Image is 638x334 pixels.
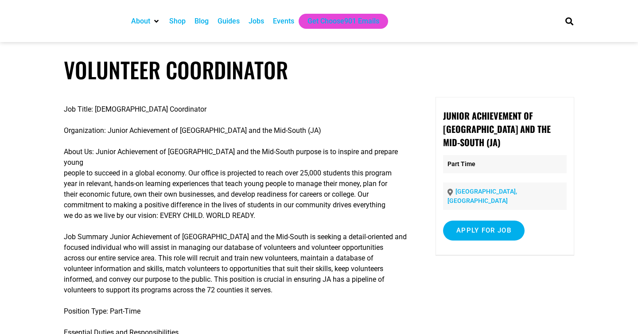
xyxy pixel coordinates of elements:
nav: Main nav [127,14,550,29]
strong: Junior Achievement of [GEOGRAPHIC_DATA] and the Mid-South (JA) [443,109,551,149]
div: About [127,14,165,29]
p: Organization: Junior Achievement of [GEOGRAPHIC_DATA] and the Mid-South (JA) [64,125,410,136]
a: About [131,16,150,27]
a: Get Choose901 Emails [307,16,379,27]
a: Guides [218,16,240,27]
div: Search [562,14,577,28]
a: [GEOGRAPHIC_DATA], [GEOGRAPHIC_DATA] [447,188,517,204]
a: Events [273,16,294,27]
p: Job Summary Junior Achievement of [GEOGRAPHIC_DATA] and the Mid-South is seeking a detail-oriente... [64,232,410,295]
p: Part Time [443,155,567,173]
input: Apply for job [443,221,525,241]
h1: Volunteer Coordinator [64,57,574,83]
p: Position Type: Part-Time [64,306,410,317]
a: Jobs [249,16,264,27]
a: Blog [195,16,209,27]
p: Job Title: [DEMOGRAPHIC_DATA] Coordinator [64,104,410,115]
a: Shop [169,16,186,27]
p: About Us: Junior Achievement of [GEOGRAPHIC_DATA] and the Mid-South purpose is to inspire and pre... [64,147,410,221]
